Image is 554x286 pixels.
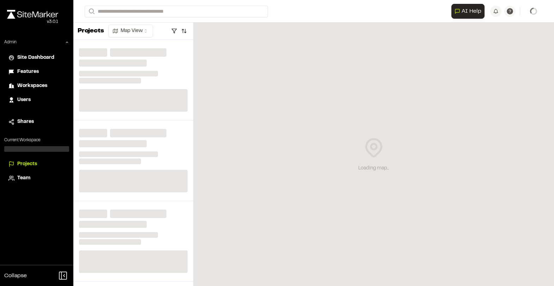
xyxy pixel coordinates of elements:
[17,160,37,168] span: Projects
[8,96,65,104] a: Users
[4,39,17,45] p: Admin
[17,96,31,104] span: Users
[17,54,54,62] span: Site Dashboard
[17,174,30,182] span: Team
[8,118,65,126] a: Shares
[8,82,65,90] a: Workspaces
[8,68,65,76] a: Features
[451,4,485,19] button: Open AI Assistant
[451,4,487,19] div: Open AI Assistant
[462,7,481,15] span: AI Help
[78,26,104,36] p: Projects
[17,68,39,76] span: Features
[7,10,58,19] img: rebrand.png
[358,164,389,172] div: Loading map...
[4,272,27,280] span: Collapse
[85,6,97,17] button: Search
[17,118,34,126] span: Shares
[7,19,58,25] div: Oh geez...please don't...
[8,160,65,168] a: Projects
[17,82,47,90] span: Workspaces
[8,54,65,62] a: Site Dashboard
[4,137,69,143] p: Current Workspace
[8,174,65,182] a: Team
